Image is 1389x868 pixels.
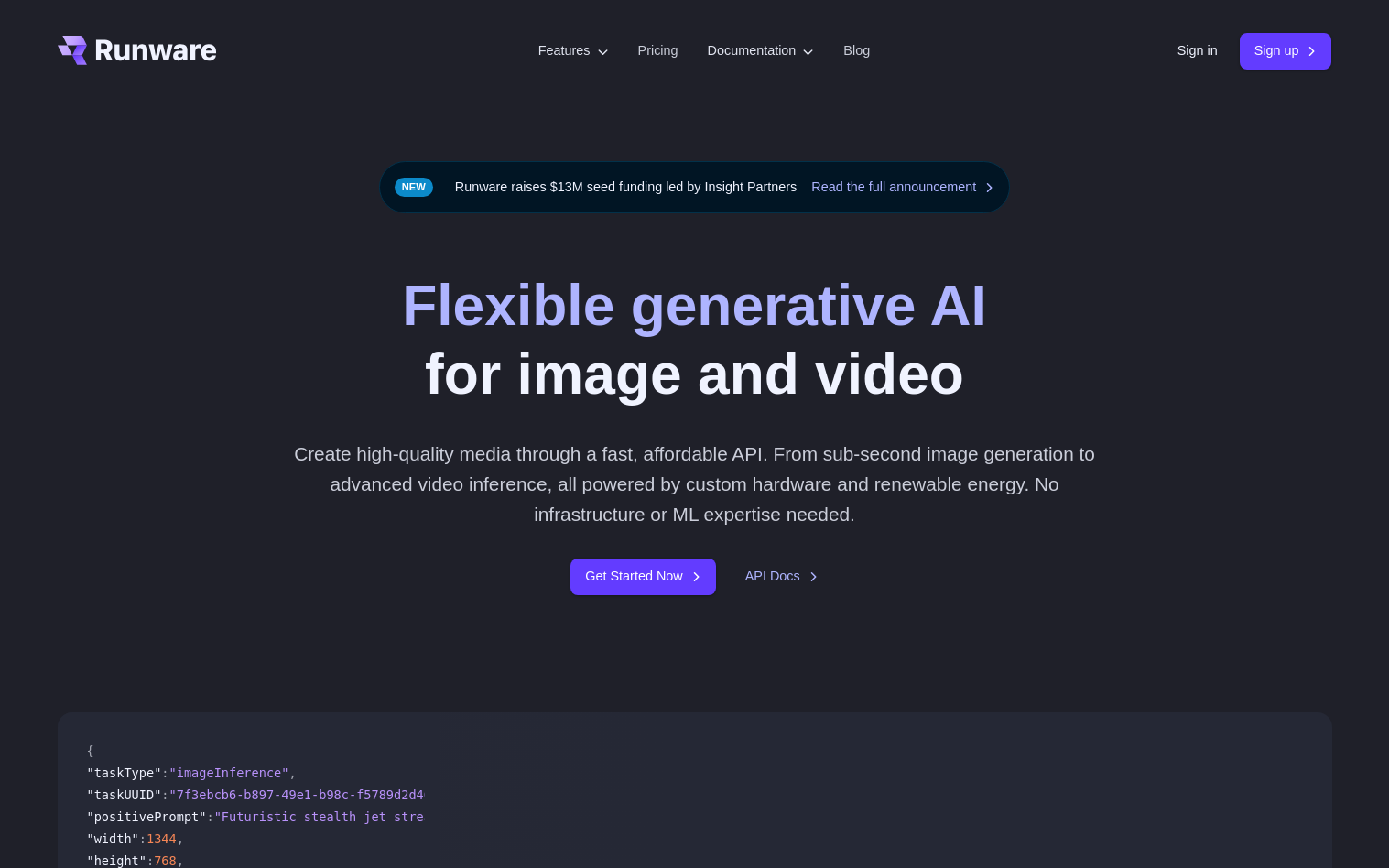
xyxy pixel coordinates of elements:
span: : [139,831,146,846]
h1: for image and video [402,272,987,409]
a: API Docs [745,566,819,587]
a: Sign up [1240,33,1332,69]
span: "taskType" [87,765,162,780]
a: Pricing [638,40,678,61]
a: Read the full announcement [811,177,994,198]
span: : [161,787,168,802]
a: Sign in [1177,40,1218,61]
span: , [288,765,296,780]
span: "imageInference" [169,765,289,780]
span: 1344 [146,831,177,846]
span: , [177,853,184,868]
span: : [146,853,154,868]
span: "Futuristic stealth jet streaking through a neon-lit cityscape with glowing purple exhaust" [214,809,896,824]
a: Blog [843,40,870,61]
span: { [87,743,94,758]
span: "width" [87,831,139,846]
a: Get Started Now [570,559,715,594]
span: : [206,809,213,824]
strong: Flexible generative AI [402,274,987,337]
label: Documentation [708,40,815,61]
span: "positivePrompt" [87,809,207,824]
p: Create high-quality media through a fast, affordable API. From sub-second image generation to adv... [287,439,1102,530]
div: Runware raises $13M seed funding led by Insight Partners [379,161,1011,213]
span: "7f3ebcb6-b897-49e1-b98c-f5789d2d40d7" [169,787,454,802]
span: : [161,765,168,780]
span: 768 [154,853,177,868]
span: , [177,831,184,846]
span: "taskUUID" [87,787,162,802]
a: Go to / [58,36,217,65]
label: Features [538,40,609,61]
span: "height" [87,853,146,868]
